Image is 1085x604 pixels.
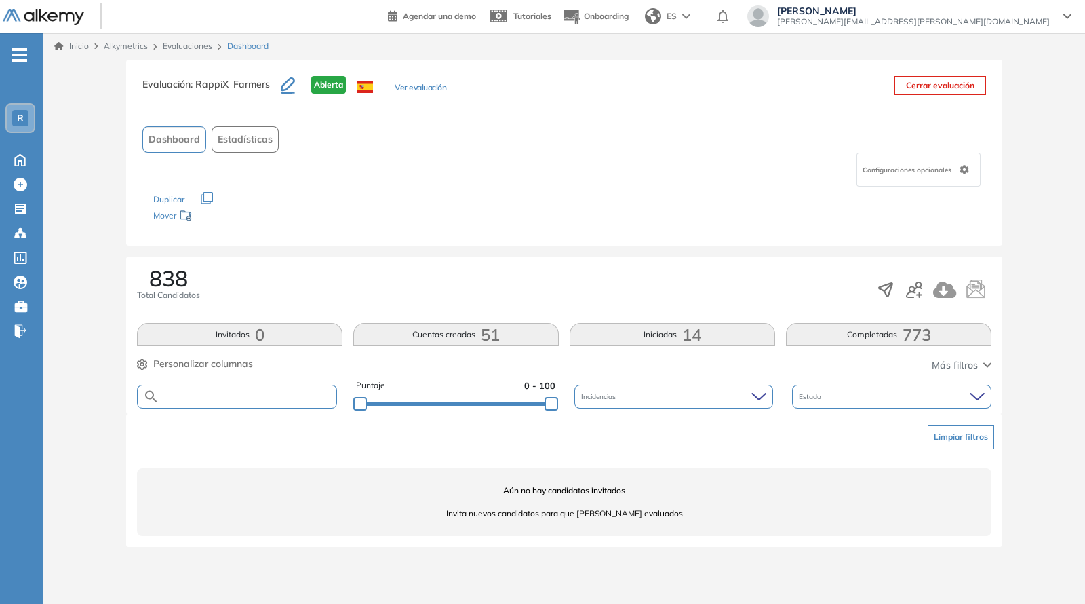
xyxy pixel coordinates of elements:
span: Aún no hay candidatos invitados [137,485,991,497]
button: Completadas773 [786,323,991,346]
img: arrow [682,14,690,19]
span: ES [667,10,677,22]
i: - [12,54,27,56]
span: Configuraciones opcionales [863,165,954,175]
span: Puntaje [356,379,385,392]
a: Agendar una demo [388,7,476,23]
span: Total Candidatos [137,289,200,301]
div: Mover [153,204,289,229]
button: Ver evaluación [395,81,446,96]
div: Incidencias [574,385,774,409]
button: Personalizar columnas [137,357,253,371]
button: Invitados0 [137,323,342,346]
span: 0 - 100 [524,379,555,392]
span: 838 [149,267,188,289]
span: Invita nuevos candidatos para que [PERSON_NAME] evaluados [137,508,991,520]
img: ESP [357,81,373,93]
span: Duplicar [153,194,184,204]
button: Iniciadas14 [570,323,775,346]
button: Onboarding [562,2,629,31]
img: Logo [3,9,84,26]
button: Cerrar evaluación [894,76,986,95]
span: Estado [799,392,824,402]
button: Estadísticas [212,126,279,153]
span: [PERSON_NAME][EMAIL_ADDRESS][PERSON_NAME][DOMAIN_NAME] [777,16,1050,27]
span: : RappiX_Farmers [191,78,270,90]
span: Alkymetrics [104,41,148,51]
span: R [17,113,24,124]
a: Evaluaciones [163,41,212,51]
a: Inicio [54,40,89,52]
button: Más filtros [932,358,991,373]
span: Abierta [311,76,346,94]
span: Onboarding [584,11,629,21]
span: Agendar una demo [403,11,476,21]
span: Dashboard [149,132,200,147]
span: Estadísticas [218,132,273,147]
span: [PERSON_NAME] [777,5,1050,16]
span: Más filtros [932,358,978,373]
div: Estado [792,385,991,409]
button: Dashboard [142,126,206,153]
img: SEARCH_ALT [143,388,159,405]
span: Personalizar columnas [153,357,253,371]
button: Cuentas creadas51 [353,323,559,346]
span: Tutoriales [513,11,551,21]
span: Incidencias [581,392,618,402]
h3: Evaluación [142,76,281,105]
span: Dashboard [227,40,269,52]
button: Limpiar filtros [928,425,994,449]
div: Configuraciones opcionales [856,153,981,187]
img: world [645,8,661,24]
